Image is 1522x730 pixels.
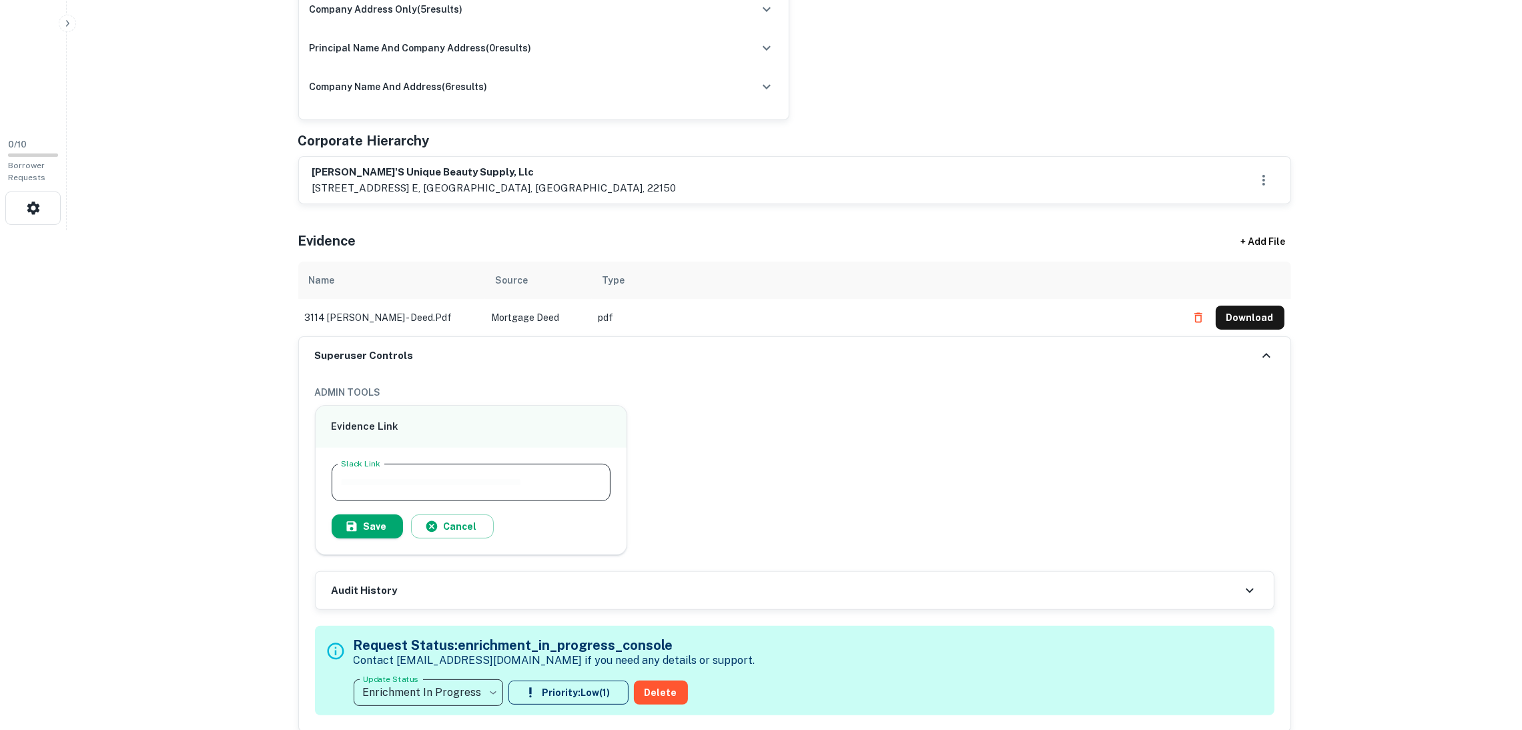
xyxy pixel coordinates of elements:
td: Mortgage Deed [485,299,592,336]
th: Name [298,262,485,299]
h6: company address only ( 5 results) [310,2,463,17]
th: Type [592,262,1180,299]
td: pdf [592,299,1180,336]
button: Priority:Low(1) [508,681,629,705]
label: Update Status [363,673,418,685]
p: [STREET_ADDRESS] e, [GEOGRAPHIC_DATA], [GEOGRAPHIC_DATA], 22150 [312,180,677,196]
h6: ADMIN TOOLS [315,385,1274,400]
h6: company name and address ( 6 results) [310,79,488,94]
span: Borrower Requests [8,161,45,182]
button: Save [332,514,403,538]
div: + Add File [1216,230,1310,254]
h6: [PERSON_NAME]'s unique beauty supply, llc [312,165,677,180]
div: Enrichment In Progress [354,674,503,711]
div: scrollable content [298,262,1291,336]
label: Slack Link [341,458,380,469]
button: Delete file [1186,307,1210,328]
button: Delete [634,681,688,705]
td: 3114 [PERSON_NAME] - deed.pdf [298,299,485,336]
th: Source [485,262,592,299]
h5: Evidence [298,231,356,251]
button: Cancel [411,514,494,538]
h6: principal name and company address ( 0 results) [310,41,532,55]
button: Download [1216,306,1284,330]
h6: Evidence Link [332,419,611,434]
h6: Superuser Controls [315,348,414,364]
h5: Request Status: enrichment_in_progress_console [354,635,755,655]
h6: Audit History [332,583,398,599]
h5: Corporate Hierarchy [298,131,430,151]
iframe: Chat Widget [1455,623,1522,687]
span: 0 / 10 [8,139,27,149]
div: Name [309,272,335,288]
div: Source [496,272,528,288]
p: Contact [EMAIL_ADDRESS][DOMAIN_NAME] if you need any details or support. [354,653,755,669]
div: Type [603,272,625,288]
